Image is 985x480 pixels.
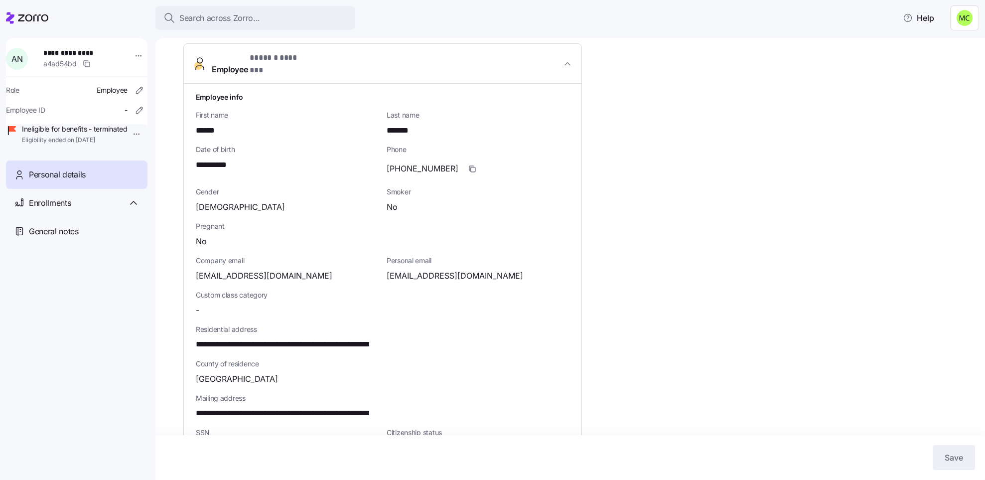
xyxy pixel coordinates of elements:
span: a4ad54bd [43,59,77,69]
span: Enrollments [29,197,71,209]
span: Ineligible for benefits - terminated [22,124,128,134]
span: - [196,304,199,317]
span: Mailing address [196,393,569,403]
span: A N [11,55,22,63]
span: Phone [387,145,569,155]
h1: Employee info [196,92,569,102]
span: General notes [29,225,79,238]
button: Save [933,445,975,470]
span: Pregnant [196,221,569,231]
span: Employee [97,85,128,95]
span: Employee ID [6,105,45,115]
span: SSN [196,428,379,438]
span: Company email [196,256,379,266]
span: Residential address [196,324,569,334]
span: Personal details [29,168,86,181]
span: [EMAIL_ADDRESS][DOMAIN_NAME] [196,270,332,282]
span: Employee [212,52,308,76]
span: County of residence [196,359,569,369]
span: Save [945,452,963,464]
span: - [125,105,128,115]
span: No [387,201,398,213]
span: Personal email [387,256,569,266]
span: First name [196,110,379,120]
span: [DEMOGRAPHIC_DATA] [196,201,285,213]
span: [PHONE_NUMBER] [387,162,458,175]
span: Eligibility ended on [DATE] [22,136,128,145]
button: Search across Zorro... [155,6,355,30]
span: Search across Zorro... [179,12,260,24]
span: Role [6,85,19,95]
span: Smoker [387,187,569,197]
span: Citizenship status [387,428,569,438]
span: [EMAIL_ADDRESS][DOMAIN_NAME] [387,270,523,282]
span: No [196,235,207,248]
button: Help [895,8,942,28]
span: Custom class category [196,290,379,300]
img: fb6fbd1e9160ef83da3948286d18e3ea [957,10,973,26]
span: Help [903,12,934,24]
span: [GEOGRAPHIC_DATA] [196,373,278,385]
span: Last name [387,110,569,120]
span: Gender [196,187,379,197]
span: Date of birth [196,145,379,155]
